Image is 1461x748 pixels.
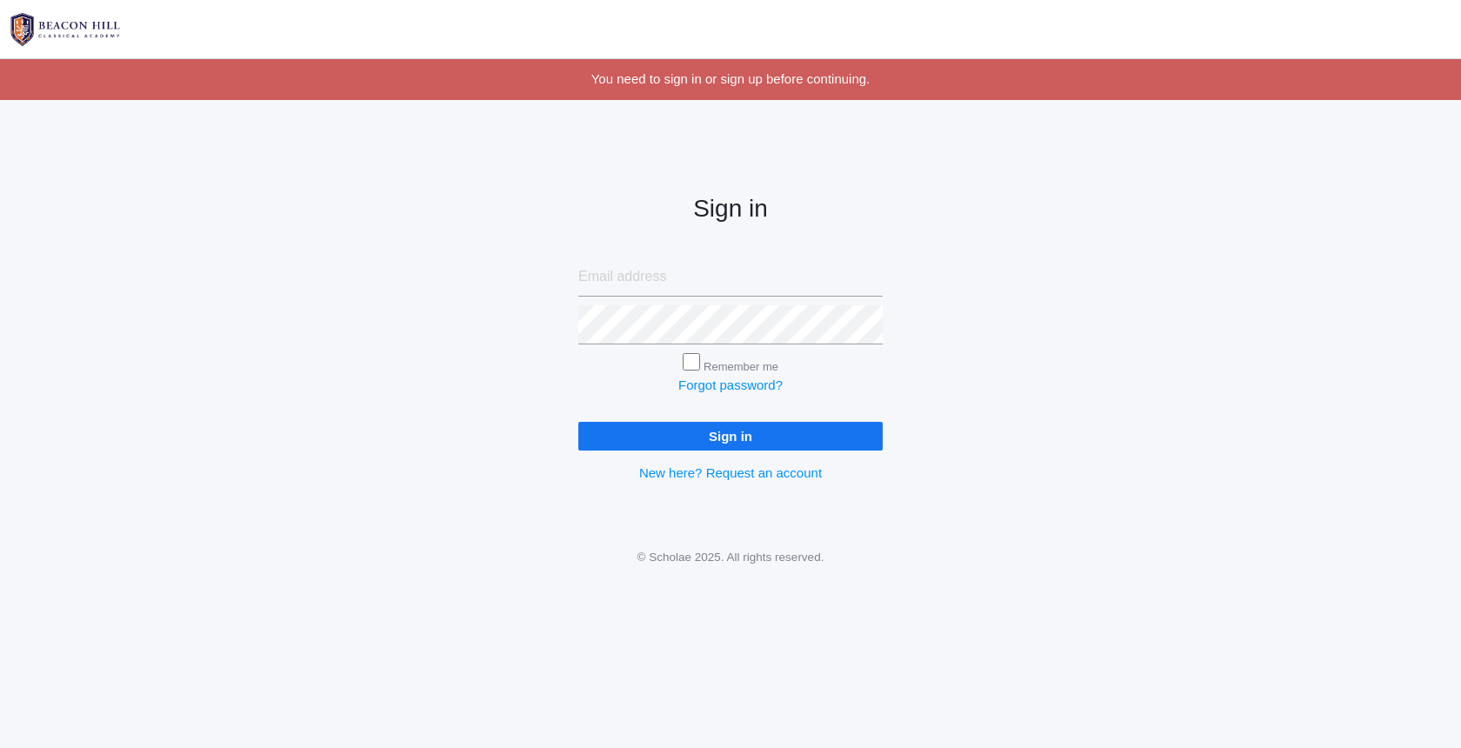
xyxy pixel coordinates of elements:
[639,465,822,480] a: New here? Request an account
[578,196,883,223] h2: Sign in
[578,257,883,297] input: Email address
[704,360,778,373] label: Remember me
[678,377,783,392] a: Forgot password?
[578,422,883,451] input: Sign in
